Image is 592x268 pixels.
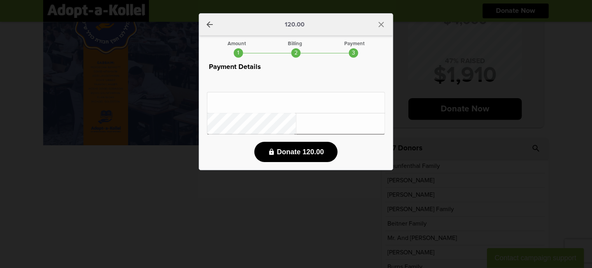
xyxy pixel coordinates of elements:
div: Billing [288,41,302,46]
span: Donate 120.00 [277,148,324,156]
button: lock Donate 120.00 [254,142,338,162]
i: lock [268,148,275,155]
p: 120.00 [285,21,305,28]
div: 1 [234,48,243,58]
div: Amount [228,41,246,46]
div: Payment [344,41,364,46]
div: 2 [291,48,301,58]
p: Payment Details [207,62,385,72]
i: close [377,20,386,29]
a: arrow_back [205,20,214,29]
div: 3 [349,48,358,58]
